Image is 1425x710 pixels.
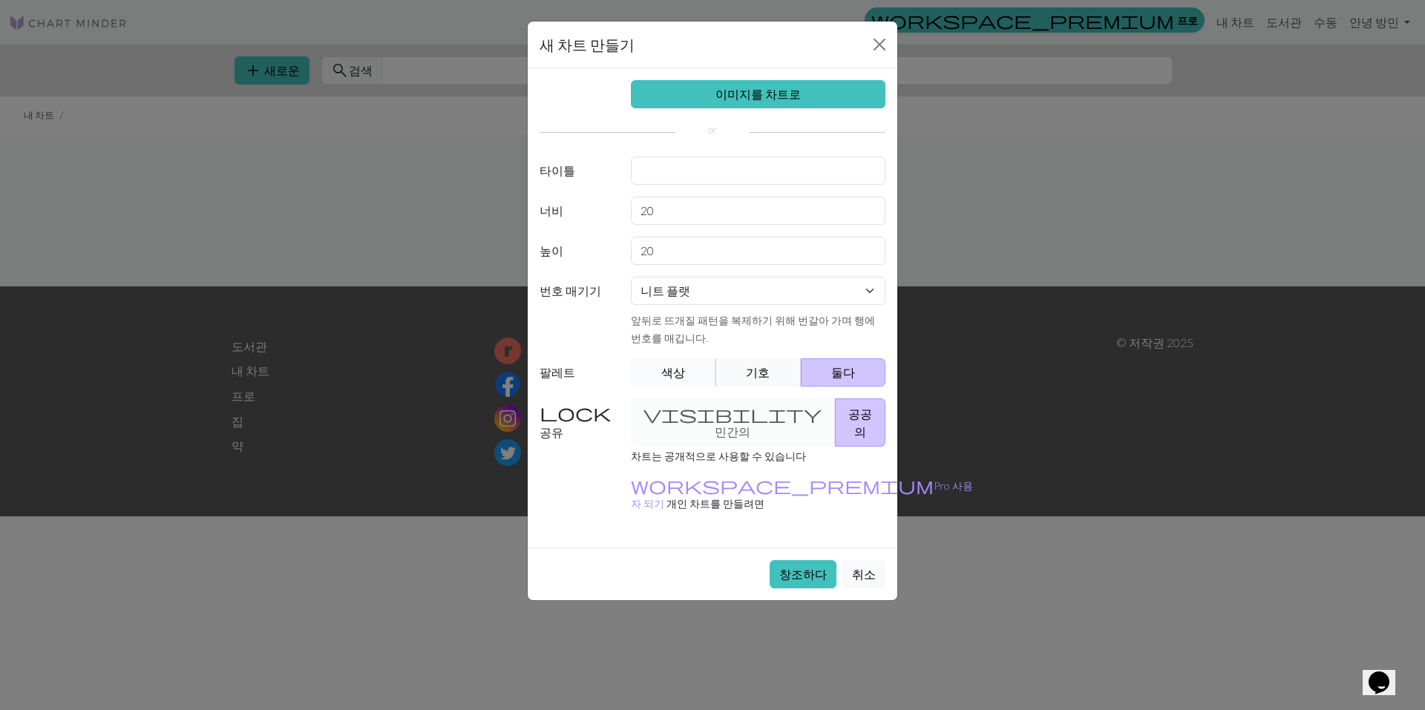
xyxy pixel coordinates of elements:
button: 창조하다 [770,560,836,588]
label: 공유 [531,398,622,447]
label: 높이 [531,237,622,265]
label: 번호 매기기 [531,277,622,346]
button: 공공의 [835,398,885,447]
button: 취소 [842,560,885,588]
a: 이미지를 차트로 [631,80,886,108]
font: 개인 차트를 만들려면 [666,497,764,510]
a: Pro 사용자 되기 [631,479,973,510]
button: 닫다 [868,33,891,56]
button: 기호 [715,358,802,387]
h5: 새 차트 만들기 [540,33,635,56]
button: 둘다 [801,358,886,387]
label: 타이틀 [531,157,622,185]
label: 팔레트 [531,358,622,387]
span: workspace_premium [631,475,934,496]
iframe: chat widget [1363,651,1410,695]
small: 차트는 공개적으로 사용할 수 있습니다 [631,450,806,462]
small: 앞뒤로 뜨개질 패턴을 복제하기 위해 번갈아 가며 행에 번호를 매깁니다. [631,314,875,344]
label: 너비 [531,197,622,225]
button: 색상 [631,358,717,387]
